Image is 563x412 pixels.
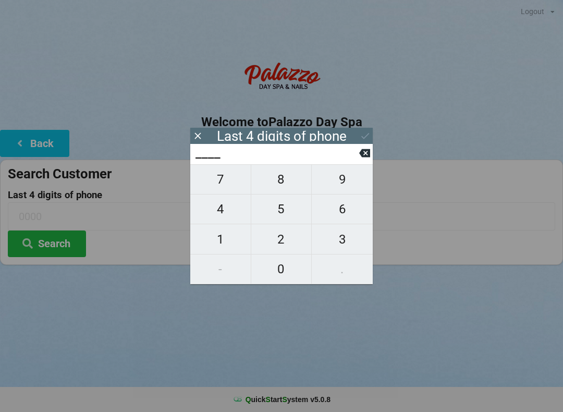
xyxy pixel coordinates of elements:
span: 2 [251,228,312,250]
button: 3 [312,224,373,254]
span: 5 [251,198,312,220]
span: 6 [312,198,373,220]
span: 3 [312,228,373,250]
button: 0 [251,255,312,284]
button: 5 [251,195,312,224]
span: 1 [190,228,251,250]
span: 9 [312,168,373,190]
button: 2 [251,224,312,254]
button: 4 [190,195,251,224]
span: 4 [190,198,251,220]
button: 7 [190,164,251,195]
button: 9 [312,164,373,195]
button: 1 [190,224,251,254]
span: 0 [251,258,312,280]
span: 8 [251,168,312,190]
button: 8 [251,164,312,195]
button: 6 [312,195,373,224]
div: Last 4 digits of phone [217,131,347,141]
span: 7 [190,168,251,190]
